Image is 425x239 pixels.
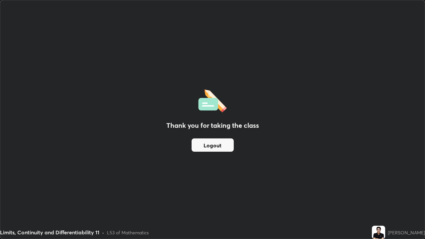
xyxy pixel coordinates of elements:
div: [PERSON_NAME] [388,229,425,236]
img: offlineFeedback.1438e8b3.svg [198,87,227,113]
img: 6d797e2ea09447509fc7688242447a06.jpg [372,226,385,239]
div: L53 of Mathematics [107,229,149,236]
h2: Thank you for taking the class [166,120,259,130]
div: • [102,229,104,236]
button: Logout [192,138,234,152]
